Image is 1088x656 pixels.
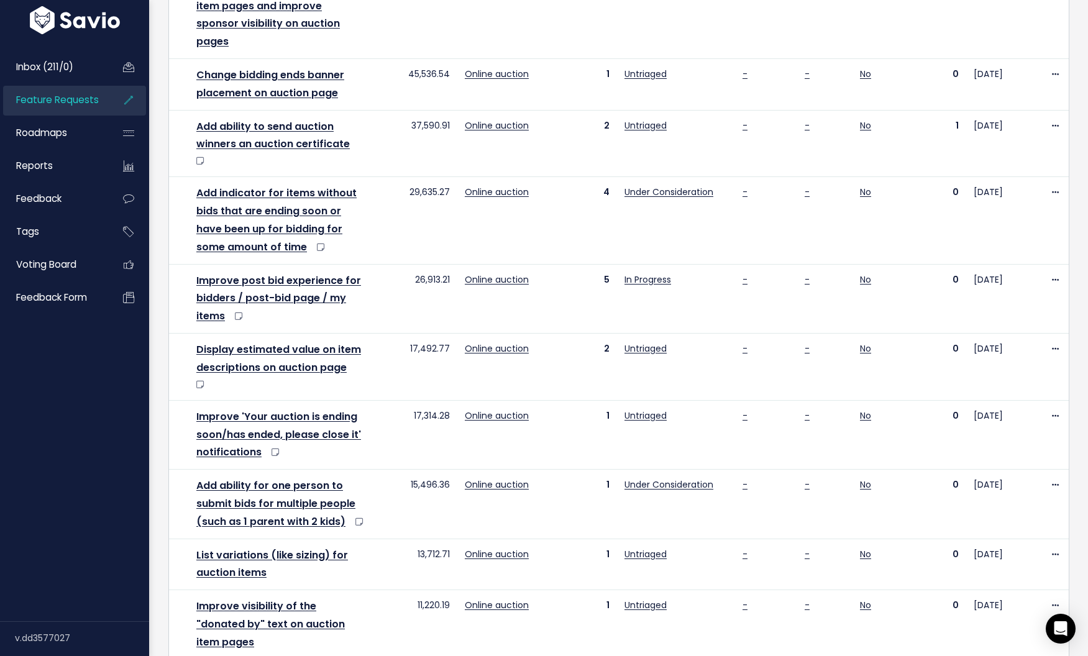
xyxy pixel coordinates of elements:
a: Improve post bid experience for bidders / post-bid page / my items [196,273,361,324]
a: Roadmaps [3,119,103,147]
a: - [805,599,810,611]
div: Open Intercom Messenger [1046,614,1076,644]
a: Online auction [465,119,529,132]
span: Inbox (211/0) [16,60,73,73]
td: [DATE] [966,177,1042,264]
a: Improve 'Your auction is ending soon/has ended, please close it' notifications [196,409,361,460]
a: - [743,68,747,80]
a: Untriaged [624,119,667,132]
span: Tags [16,225,39,238]
img: logo-white.9d6f32f41409.svg [27,6,123,34]
td: 17,314.28 [373,400,457,469]
td: 0 [915,400,966,469]
td: [DATE] [966,400,1042,469]
td: 13,712.71 [373,539,457,590]
td: 0 [915,177,966,264]
a: Improve visibility of the "donated by" text on auction item pages [196,599,345,649]
a: Feedback form [3,283,103,312]
a: Online auction [465,186,529,198]
a: - [743,548,747,560]
a: - [743,342,747,355]
a: Online auction [465,548,529,560]
a: - [743,599,747,611]
a: No [860,548,871,560]
td: 0 [915,539,966,590]
a: Add ability for one person to submit bids for multiple people (such as 1 parent with 2 kids) [196,478,355,529]
a: Add indicator for items without bids that are ending soon or have been up for bidding for some am... [196,186,357,253]
a: In Progress [624,273,671,286]
td: 0 [915,334,966,401]
a: - [743,409,747,422]
a: - [805,119,810,132]
a: No [860,119,871,132]
a: Feature Requests [3,86,103,114]
span: Voting Board [16,258,76,271]
td: [DATE] [966,110,1042,177]
span: Roadmaps [16,126,67,139]
a: Voting Board [3,250,103,279]
a: - [805,68,810,80]
span: Feedback [16,192,62,205]
td: 37,590.91 [373,110,457,177]
td: [DATE] [966,264,1042,333]
a: Untriaged [624,342,667,355]
a: Add ability to send auction winners an auction certificate [196,119,350,152]
td: 1 [551,400,617,469]
td: 1 [551,539,617,590]
td: 26,913.21 [373,264,457,333]
span: Reports [16,159,53,172]
a: - [743,478,747,491]
a: No [860,273,871,286]
a: - [805,478,810,491]
a: Untriaged [624,409,667,422]
a: No [860,409,871,422]
a: Online auction [465,409,529,422]
a: No [860,68,871,80]
a: Change bidding ends banner placement on auction page [196,68,344,100]
a: - [743,119,747,132]
a: - [805,409,810,422]
a: No [860,599,871,611]
td: 0 [915,470,966,539]
a: Under Consideration [624,186,713,198]
a: Online auction [465,68,529,80]
a: - [743,186,747,198]
td: 4 [551,177,617,264]
td: 0 [915,264,966,333]
a: Online auction [465,599,529,611]
td: 5 [551,264,617,333]
a: Online auction [465,273,529,286]
a: Untriaged [624,548,667,560]
a: Untriaged [624,68,667,80]
td: 45,536.54 [373,59,457,111]
a: - [743,273,747,286]
div: v.dd3577027 [15,622,149,654]
span: Feedback form [16,291,87,304]
a: - [805,273,810,286]
a: - [805,342,810,355]
td: 1 [551,470,617,539]
a: Untriaged [624,599,667,611]
td: [DATE] [966,334,1042,401]
a: No [860,478,871,491]
a: Online auction [465,342,529,355]
td: 0 [915,59,966,111]
a: Feedback [3,184,103,213]
a: No [860,186,871,198]
a: Display estimated value on item descriptions on auction page [196,342,361,375]
td: [DATE] [966,539,1042,590]
td: 1 [551,59,617,111]
td: 2 [551,110,617,177]
td: 2 [551,334,617,401]
td: 29,635.27 [373,177,457,264]
a: Tags [3,217,103,246]
a: - [805,186,810,198]
td: 17,492.77 [373,334,457,401]
span: Feature Requests [16,93,99,106]
td: [DATE] [966,59,1042,111]
a: - [805,548,810,560]
td: 15,496.36 [373,470,457,539]
a: Inbox (211/0) [3,53,103,81]
td: 1 [915,110,966,177]
a: Online auction [465,478,529,491]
